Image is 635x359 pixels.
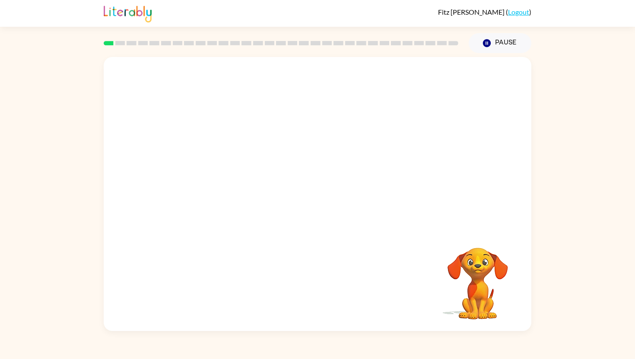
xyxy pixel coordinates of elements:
[438,8,531,16] div: ( )
[104,3,152,22] img: Literably
[469,33,531,53] button: Pause
[438,8,506,16] span: Fitz [PERSON_NAME]
[508,8,529,16] a: Logout
[435,234,521,321] video: Your browser must support playing .mp4 files to use Literably. Please try using another browser.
